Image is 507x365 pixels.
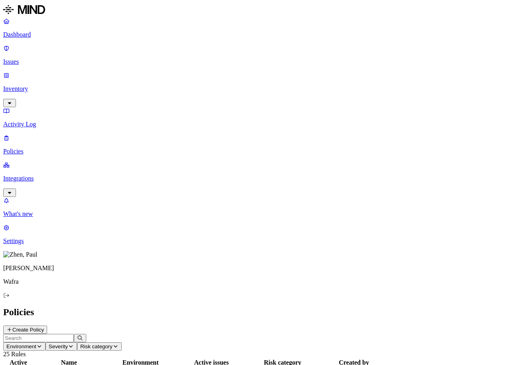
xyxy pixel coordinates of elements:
p: Settings [3,237,504,245]
a: Issues [3,45,504,65]
p: Activity Log [3,121,504,128]
span: Risk category [80,343,113,349]
span: Severity [49,343,68,349]
img: Zhen, Paul [3,251,37,258]
p: Wafra [3,278,504,285]
a: Inventory [3,72,504,106]
span: Environment [6,343,36,349]
a: MIND [3,3,504,18]
p: Inventory [3,85,504,92]
h2: Policies [3,307,504,318]
a: Integrations [3,161,504,196]
p: Dashboard [3,31,504,38]
p: Issues [3,58,504,65]
p: Policies [3,148,504,155]
a: What's new [3,197,504,218]
p: What's new [3,210,504,218]
input: Search [3,334,74,342]
button: Create Policy [3,326,47,334]
a: Dashboard [3,18,504,38]
img: MIND [3,3,45,16]
a: Settings [3,224,504,245]
p: Integrations [3,175,504,182]
a: Activity Log [3,107,504,128]
a: Policies [3,134,504,155]
span: 25 Rules [3,351,26,357]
